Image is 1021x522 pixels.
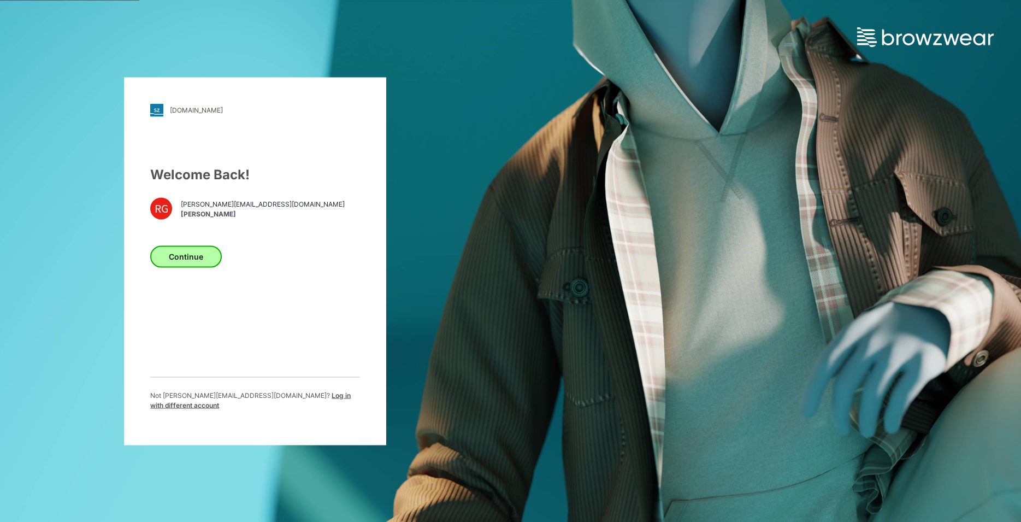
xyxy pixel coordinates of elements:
div: Welcome Back! [150,165,360,184]
button: Continue [150,245,222,267]
img: stylezone-logo.562084cfcfab977791bfbf7441f1a819.svg [150,103,163,116]
p: Not [PERSON_NAME][EMAIL_ADDRESS][DOMAIN_NAME] ? [150,390,360,410]
span: [PERSON_NAME] [181,209,345,219]
div: RG [150,197,172,219]
span: [PERSON_NAME][EMAIL_ADDRESS][DOMAIN_NAME] [181,200,345,209]
img: browzwear-logo.e42bd6dac1945053ebaf764b6aa21510.svg [857,27,994,47]
a: [DOMAIN_NAME] [150,103,360,116]
div: [DOMAIN_NAME] [170,106,223,114]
